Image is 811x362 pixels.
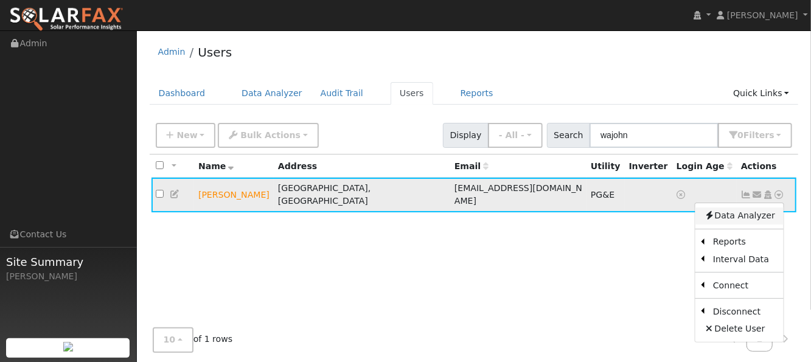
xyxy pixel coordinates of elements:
button: New [156,123,216,148]
span: [EMAIL_ADDRESS][DOMAIN_NAME] [454,183,582,206]
a: Data Analyzer [232,82,312,105]
a: Connect [705,277,784,294]
td: Lead [194,178,274,212]
span: Name [198,161,234,171]
a: Dashboard [150,82,215,105]
button: 0Filters [718,123,792,148]
a: Quick Links [724,82,798,105]
a: Data Analyzer [695,207,784,225]
button: 10 [153,328,193,353]
a: Admin [158,47,186,57]
a: Delete User [695,321,784,338]
a: Disconnect [705,303,784,320]
td: [GEOGRAPHIC_DATA], [GEOGRAPHIC_DATA] [274,178,450,212]
span: [PERSON_NAME] [727,10,798,20]
span: of 1 rows [153,328,233,353]
a: Users [198,45,232,60]
span: s [769,130,774,140]
a: Reports [451,82,503,105]
a: wajohn@gmail.com [752,189,763,201]
span: Days since last login [677,161,733,171]
button: - All - [488,123,543,148]
a: Interval Data [705,251,784,268]
span: 10 [164,335,176,345]
span: PG&E [591,190,614,200]
span: Site Summary [6,254,130,270]
div: Actions [741,160,792,173]
input: Search [590,123,719,148]
span: Search [547,123,590,148]
span: Filter [743,130,774,140]
span: Display [443,123,489,148]
span: Bulk Actions [240,130,301,140]
a: Other actions [774,189,785,201]
span: New [176,130,197,140]
div: Utility [591,160,621,173]
div: Inverter [629,160,668,173]
img: retrieve [63,342,73,352]
a: Edit User [170,189,181,199]
a: No login access [677,190,687,200]
button: Bulk Actions [218,123,318,148]
div: Address [278,160,446,173]
span: Email [454,161,489,171]
a: Show Graph [741,190,752,200]
a: Audit Trail [312,82,372,105]
a: Users [391,82,433,105]
a: Login As [762,190,773,200]
div: [PERSON_NAME] [6,270,130,283]
a: Reports [705,234,784,251]
img: SolarFax [9,7,124,32]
